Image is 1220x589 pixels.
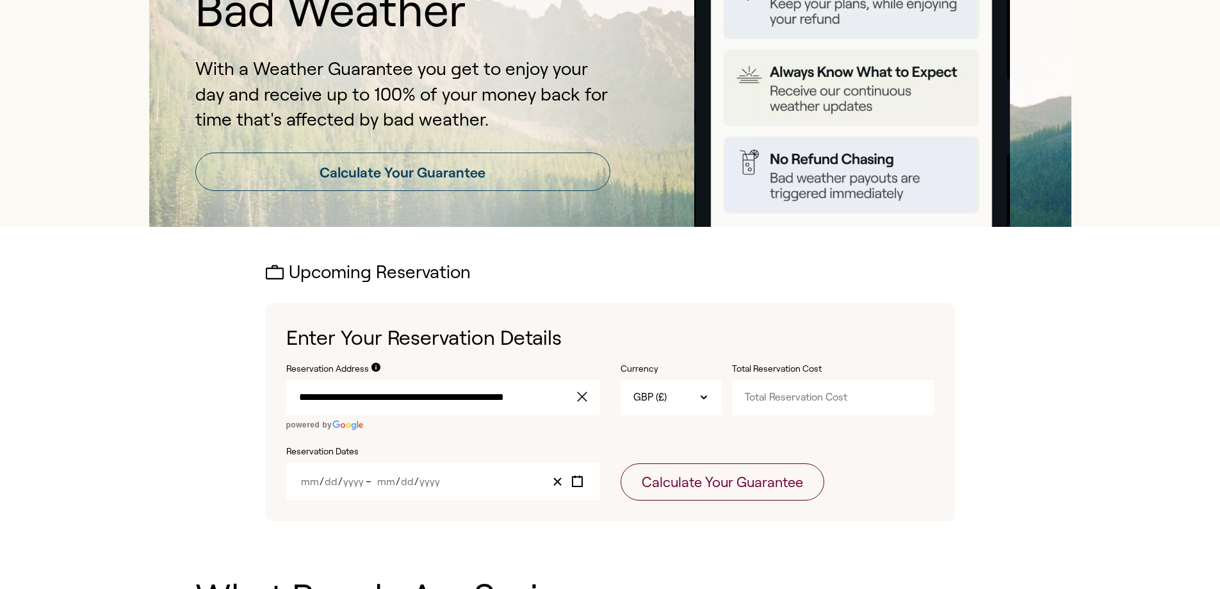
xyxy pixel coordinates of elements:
[286,363,369,376] label: Reservation Address
[400,476,414,487] input: Day
[195,153,610,191] a: Calculate Your Guarantee
[419,476,440,487] input: Year
[414,476,419,487] span: /
[338,476,343,487] span: /
[195,56,610,132] p: With a Weather Guarantee you get to enjoy your day and receive up to 100% of your money back for ...
[548,473,567,490] button: Clear value
[573,380,600,415] button: clear value
[567,473,587,490] button: Toggle calendar
[633,390,667,404] span: GBP (£)
[320,476,324,487] span: /
[286,324,934,353] h1: Enter Your Reservation Details
[621,463,824,501] button: Calculate Your Guarantee
[343,476,364,487] input: Year
[732,380,934,415] input: Total Reservation Cost
[266,263,955,283] h2: Upcoming Reservation
[286,445,600,458] label: Reservation Dates
[732,363,860,376] label: Total Reservation Cost
[377,476,396,487] input: Month
[332,420,364,430] img: Google logo
[366,476,375,487] span: –
[324,476,338,487] input: Day
[621,363,722,376] label: Currency
[396,476,400,487] span: /
[300,476,320,487] input: Month
[286,420,332,429] span: powered by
